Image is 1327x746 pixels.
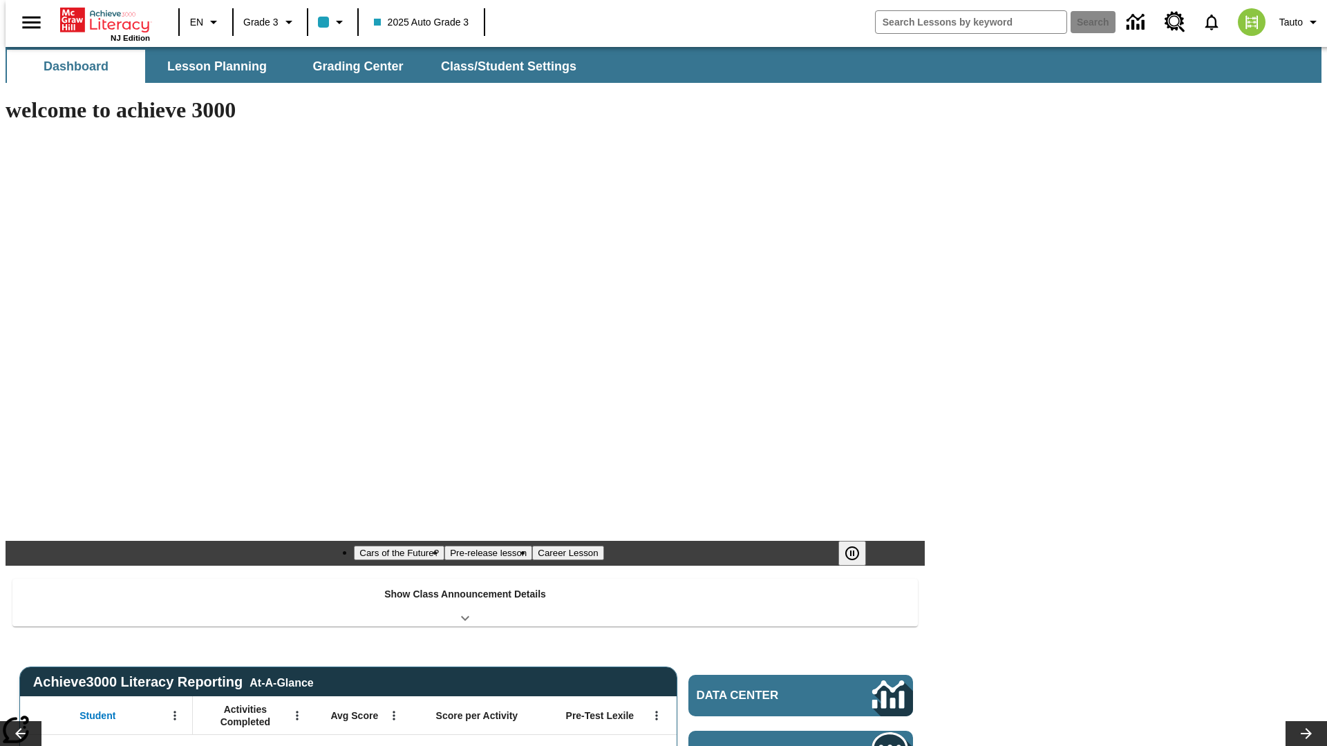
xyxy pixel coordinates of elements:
button: Class color is light blue. Change class color [312,10,353,35]
div: SubNavbar [6,47,1321,83]
div: Show Class Announcement Details [12,579,918,627]
span: Score per Activity [436,709,518,722]
button: Lesson carousel, Next [1286,721,1327,746]
button: Open Menu [287,705,308,726]
input: search field [876,11,1066,33]
p: Show Class Announcement Details [384,587,546,602]
span: 2025 Auto Grade 3 [374,15,469,30]
div: SubNavbar [6,50,589,83]
button: Open Menu [646,705,667,726]
img: avatar image [1238,8,1265,36]
span: Tauto [1279,15,1303,30]
button: Select a new avatar [1230,4,1274,40]
span: Student [79,709,115,722]
a: Data Center [1118,3,1156,41]
button: Open Menu [164,705,185,726]
button: Dashboard [7,50,145,83]
span: Avg Score [330,709,378,722]
button: Grading Center [289,50,427,83]
button: Slide 2 Pre-release lesson [444,546,532,560]
div: Pause [838,541,880,566]
span: EN [190,15,203,30]
button: Language: EN, Select a language [184,10,228,35]
button: Grade: Grade 3, Select a grade [238,10,303,35]
span: Pre-Test Lexile [566,709,634,722]
span: Achieve3000 Literacy Reporting [33,674,314,690]
span: NJ Edition [111,34,150,42]
button: Lesson Planning [148,50,286,83]
a: Resource Center, Will open in new tab [1156,3,1194,41]
h1: welcome to achieve 3000 [6,97,925,123]
button: Open Menu [384,705,404,726]
button: Slide 1 Cars of the Future? [354,546,444,560]
span: Activities Completed [200,703,291,728]
button: Open side menu [11,2,52,43]
a: Notifications [1194,4,1230,40]
a: Home [60,6,150,34]
a: Data Center [688,675,913,716]
button: Pause [838,541,866,566]
div: At-A-Glance [250,674,313,689]
button: Class/Student Settings [430,50,587,83]
span: Data Center [697,689,826,702]
div: Home [60,5,150,42]
span: Grade 3 [243,15,279,30]
button: Profile/Settings [1274,10,1327,35]
button: Slide 3 Career Lesson [532,546,603,560]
